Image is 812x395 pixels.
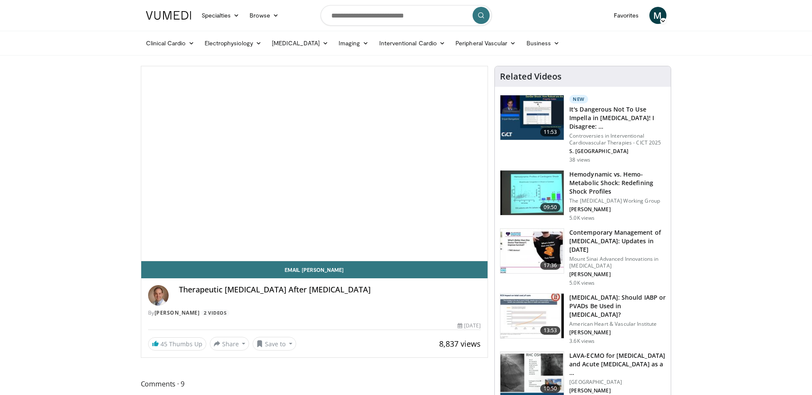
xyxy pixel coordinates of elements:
[569,197,666,204] p: The [MEDICAL_DATA] Working Group
[569,148,666,155] p: S. [GEOGRAPHIC_DATA]
[155,309,200,316] a: [PERSON_NAME]
[439,339,481,349] span: 8,837 views
[500,293,666,345] a: 13:53 [MEDICAL_DATA]: Should IABP or PVADs Be Used in [MEDICAL_DATA]? American Heart & Vascular I...
[500,171,564,215] img: 2496e462-765f-4e8f-879f-a0c8e95ea2b6.150x105_q85_crop-smart_upscale.jpg
[569,206,666,213] p: [PERSON_NAME]
[374,35,451,52] a: Interventional Cardio
[500,170,666,221] a: 09:50 Hemodynamic vs. Hemo-Metabolic Shock: Redefining Shock Profiles The [MEDICAL_DATA] Working ...
[569,133,666,146] p: Controversies in Interventional Cardiovascular Therapies - CICT 2025
[569,95,588,103] p: New
[450,35,521,52] a: Peripheral Vascular
[569,271,666,278] p: [PERSON_NAME]
[569,338,595,345] p: 3.6K views
[199,35,267,52] a: Electrophysiology
[179,285,481,295] h4: Therapeutic [MEDICAL_DATA] After [MEDICAL_DATA]
[569,156,590,163] p: 38 views
[141,261,488,278] a: Email [PERSON_NAME]
[458,322,481,330] div: [DATE]
[569,379,666,386] p: [GEOGRAPHIC_DATA]
[500,294,564,338] img: fc7ef86f-c6ee-4b93-adf1-6357ab0ee315.150x105_q85_crop-smart_upscale.jpg
[569,256,666,269] p: Mount Sinai Advanced Innovations in [MEDICAL_DATA]
[161,340,167,348] span: 45
[500,95,564,140] img: ad639188-bf21-463b-a799-85e4bc162651.150x105_q85_crop-smart_upscale.jpg
[569,293,666,319] h3: [MEDICAL_DATA]: Should IABP or PVADs Be Used in [MEDICAL_DATA]?
[500,71,562,82] h4: Related Videos
[540,384,561,393] span: 10:50
[569,321,666,327] p: American Heart & Vascular Institute
[540,261,561,270] span: 17:36
[141,35,199,52] a: Clinical Cardio
[321,5,492,26] input: Search topics, interventions
[649,7,666,24] a: M
[210,337,250,351] button: Share
[569,215,595,221] p: 5.0K views
[569,228,666,254] h3: Contemporary Management of [MEDICAL_DATA]: Updates in [DATE]
[569,329,666,336] p: [PERSON_NAME]
[569,105,666,131] h3: It's Dangerous Not To Use Impella in [MEDICAL_DATA]! I Disagree: …
[244,7,284,24] a: Browse
[500,95,666,163] a: 11:53 New It's Dangerous Not To Use Impella in [MEDICAL_DATA]! I Disagree: … Controversies in Int...
[201,310,229,317] a: 2 Videos
[569,387,666,394] p: [PERSON_NAME]
[141,66,488,261] video-js: Video Player
[540,203,561,212] span: 09:50
[609,7,644,24] a: Favorites
[540,326,561,335] span: 13:53
[569,170,666,196] h3: Hemodynamic vs. Hemo-Metabolic Shock: Redefining Shock Profiles
[267,35,333,52] a: [MEDICAL_DATA]
[569,351,666,377] h3: LAVA-ECMO for [MEDICAL_DATA] and Acute [MEDICAL_DATA] as a …
[500,229,564,273] img: df55f059-d842-45fe-860a-7f3e0b094e1d.150x105_q85_crop-smart_upscale.jpg
[540,128,561,136] span: 11:53
[500,228,666,286] a: 17:36 Contemporary Management of [MEDICAL_DATA]: Updates in [DATE] Mount Sinai Advanced Innovatio...
[148,285,169,306] img: Avatar
[148,309,481,317] div: By
[148,337,206,351] a: 45 Thumbs Up
[146,11,191,20] img: VuMedi Logo
[521,35,565,52] a: Business
[333,35,374,52] a: Imaging
[253,337,296,351] button: Save to
[141,378,488,389] span: Comments 9
[569,280,595,286] p: 5.0K views
[196,7,245,24] a: Specialties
